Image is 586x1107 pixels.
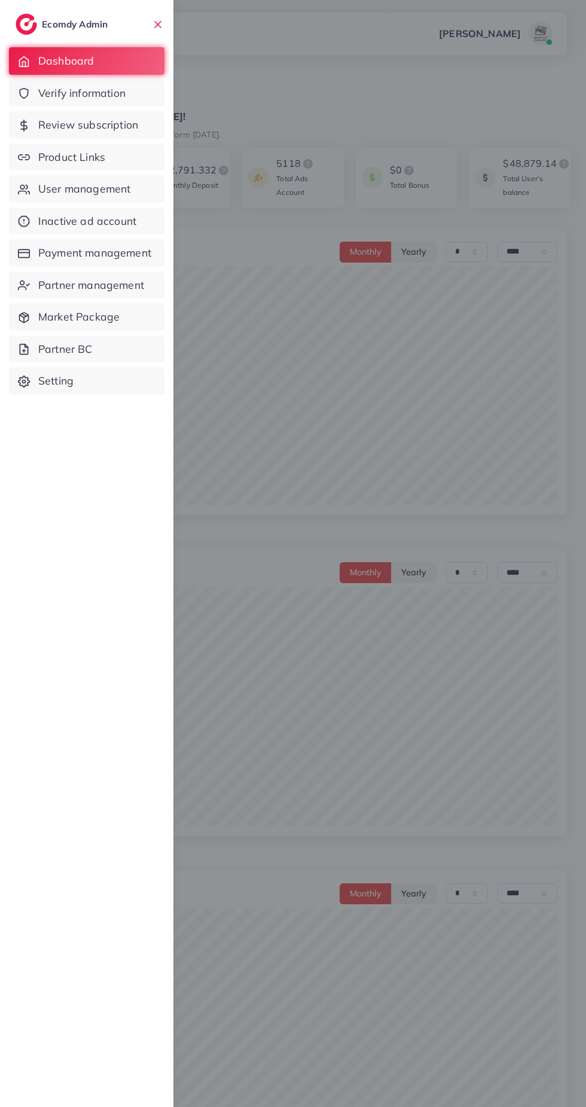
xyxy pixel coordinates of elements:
a: Setting [9,367,164,395]
span: Market Package [38,309,120,325]
img: logo [16,14,37,35]
a: Partner management [9,272,164,299]
span: Verify information [38,86,126,101]
span: Partner management [38,277,144,293]
a: Product Links [9,144,164,171]
span: Inactive ad account [38,214,136,229]
a: Dashboard [9,47,164,75]
span: Setting [38,373,74,389]
a: Market Package [9,303,164,331]
a: Partner BC [9,336,164,363]
a: Inactive ad account [9,208,164,235]
h2: Ecomdy Admin [42,19,111,30]
span: Dashboard [38,53,94,69]
span: Payment management [38,245,151,261]
span: Partner BC [38,341,93,357]
a: Payment management [9,239,164,267]
a: User management [9,175,164,203]
a: Verify information [9,80,164,107]
span: User management [38,181,130,197]
a: Review subscription [9,111,164,139]
span: Review subscription [38,117,138,133]
a: logoEcomdy Admin [16,14,111,35]
span: Product Links [38,150,105,165]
